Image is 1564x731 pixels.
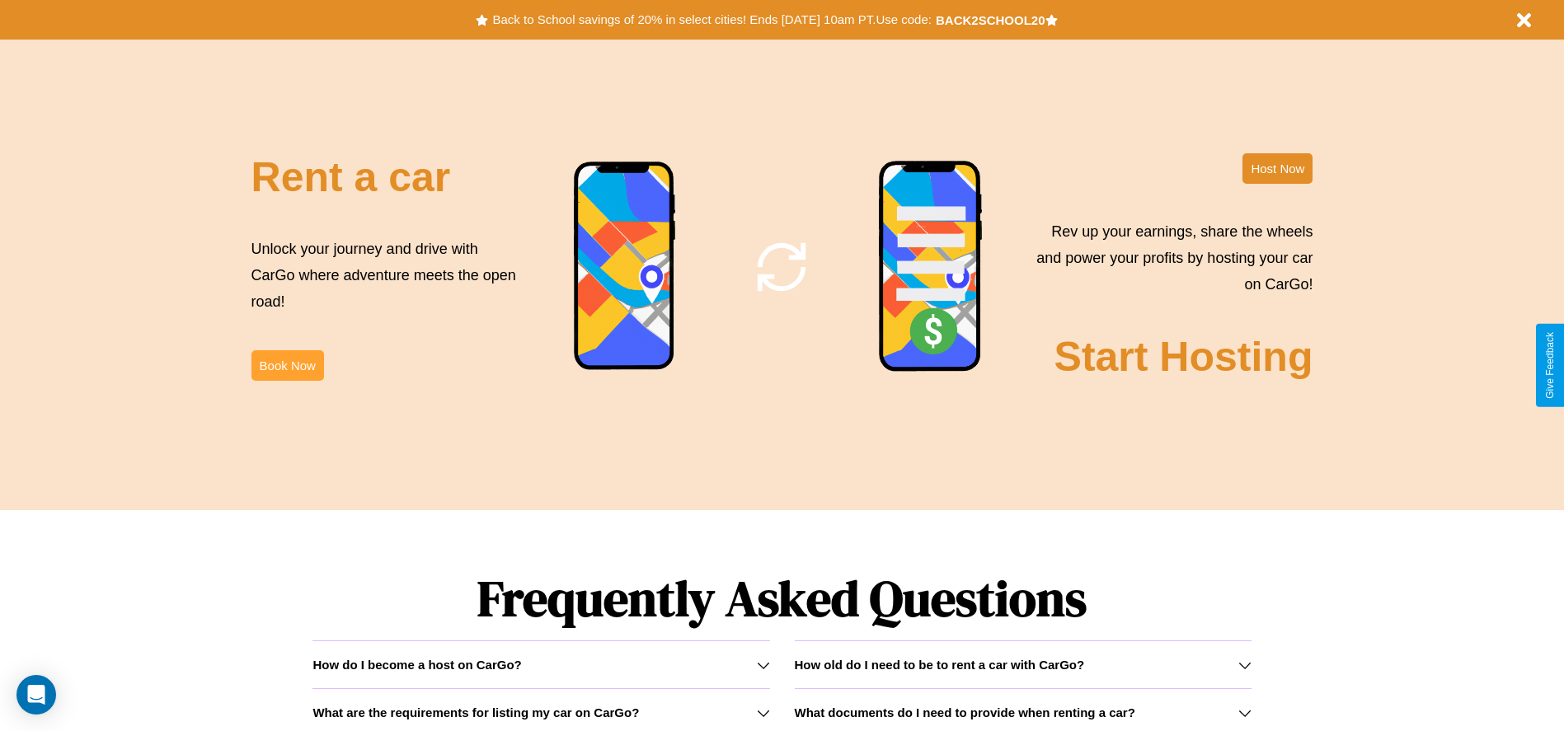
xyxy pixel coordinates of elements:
[1026,218,1313,298] p: Rev up your earnings, share the wheels and power your profits by hosting your car on CarGo!
[1054,333,1313,381] h2: Start Hosting
[251,153,451,201] h2: Rent a car
[251,236,522,316] p: Unlock your journey and drive with CarGo where adventure meets the open road!
[312,658,521,672] h3: How do I become a host on CarGo?
[251,350,324,381] button: Book Now
[936,13,1045,27] b: BACK2SCHOOL20
[16,675,56,715] div: Open Intercom Messenger
[488,8,935,31] button: Back to School savings of 20% in select cities! Ends [DATE] 10am PT.Use code:
[312,705,639,719] h3: What are the requirements for listing my car on CarGo?
[795,705,1135,719] h3: What documents do I need to provide when renting a car?
[795,658,1085,672] h3: How old do I need to be to rent a car with CarGo?
[1544,332,1556,399] div: Give Feedback
[878,160,984,374] img: phone
[1242,153,1313,184] button: Host Now
[312,556,1251,640] h1: Frequently Asked Questions
[573,161,677,373] img: phone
